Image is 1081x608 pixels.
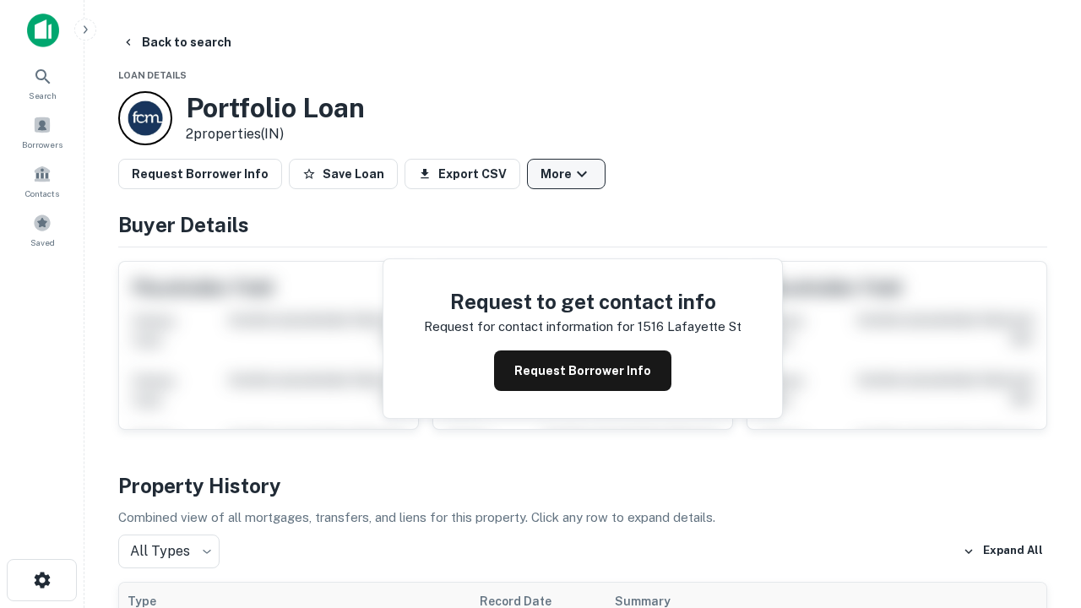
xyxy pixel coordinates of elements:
a: Borrowers [5,109,79,155]
img: capitalize-icon.png [27,14,59,47]
span: Saved [30,236,55,249]
button: Request Borrower Info [118,159,282,189]
p: 2 properties (IN) [186,124,365,144]
button: Export CSV [405,159,520,189]
h4: Buyer Details [118,209,1047,240]
div: All Types [118,535,220,568]
button: Request Borrower Info [494,350,671,391]
iframe: Chat Widget [997,419,1081,500]
span: Borrowers [22,138,62,151]
p: Request for contact information for [424,317,634,337]
button: More [527,159,606,189]
button: Expand All [959,539,1047,564]
a: Saved [5,207,79,252]
h3: Portfolio Loan [186,92,365,124]
span: Search [29,89,57,102]
a: Contacts [5,158,79,204]
p: Combined view of all mortgages, transfers, and liens for this property. Click any row to expand d... [118,508,1047,528]
span: Loan Details [118,70,187,80]
button: Save Loan [289,159,398,189]
a: Search [5,60,79,106]
button: Back to search [115,27,238,57]
h4: Request to get contact info [424,286,741,317]
p: 1516 lafayette st [638,317,741,337]
h4: Property History [118,470,1047,501]
span: Contacts [25,187,59,200]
